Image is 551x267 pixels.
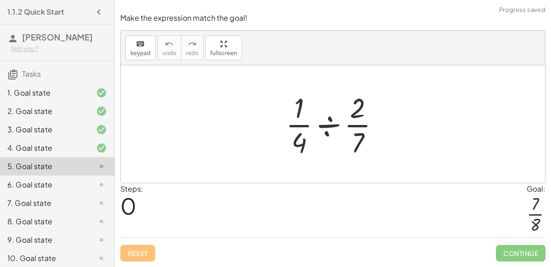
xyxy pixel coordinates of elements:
[7,161,81,172] div: 5. Goal state
[7,253,81,264] div: 10. Goal state
[11,44,107,53] div: Not you?
[7,106,81,117] div: 2. Goal state
[96,87,107,98] i: Task finished and correct.
[96,106,107,117] i: Task finished and correct.
[96,234,107,245] i: Task not started.
[7,179,81,190] div: 6. Goal state
[157,35,181,60] button: undoundo
[7,216,81,227] div: 8. Goal state
[96,253,107,264] i: Task not started.
[96,179,107,190] i: Task not started.
[96,124,107,135] i: Task finished and correct.
[7,87,81,98] div: 1. Goal state
[188,39,197,50] i: redo
[125,35,156,60] button: keyboardkeypad
[22,32,93,42] span: [PERSON_NAME]
[7,6,64,17] h4: 1.1.2 Quick Start
[210,50,237,57] span: fullscreen
[96,161,107,172] i: Task not started.
[7,142,81,153] div: 4. Goal state
[120,184,143,193] label: Steps:
[96,216,107,227] i: Task not started.
[181,35,203,60] button: redoredo
[96,142,107,153] i: Task finished and correct.
[165,39,174,50] i: undo
[136,39,145,50] i: keyboard
[7,124,81,135] div: 3. Goal state
[527,183,545,194] div: Goal:
[130,50,151,57] span: keypad
[499,6,545,15] span: Progress saved
[205,35,242,60] button: fullscreen
[120,192,136,220] span: 0
[7,198,81,209] div: 7. Goal state
[163,50,176,57] span: undo
[186,50,198,57] span: redo
[7,234,81,245] div: 9. Goal state
[120,13,545,23] p: Make the expression match the goal!
[22,69,41,79] span: Tasks
[96,198,107,209] i: Task not started.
